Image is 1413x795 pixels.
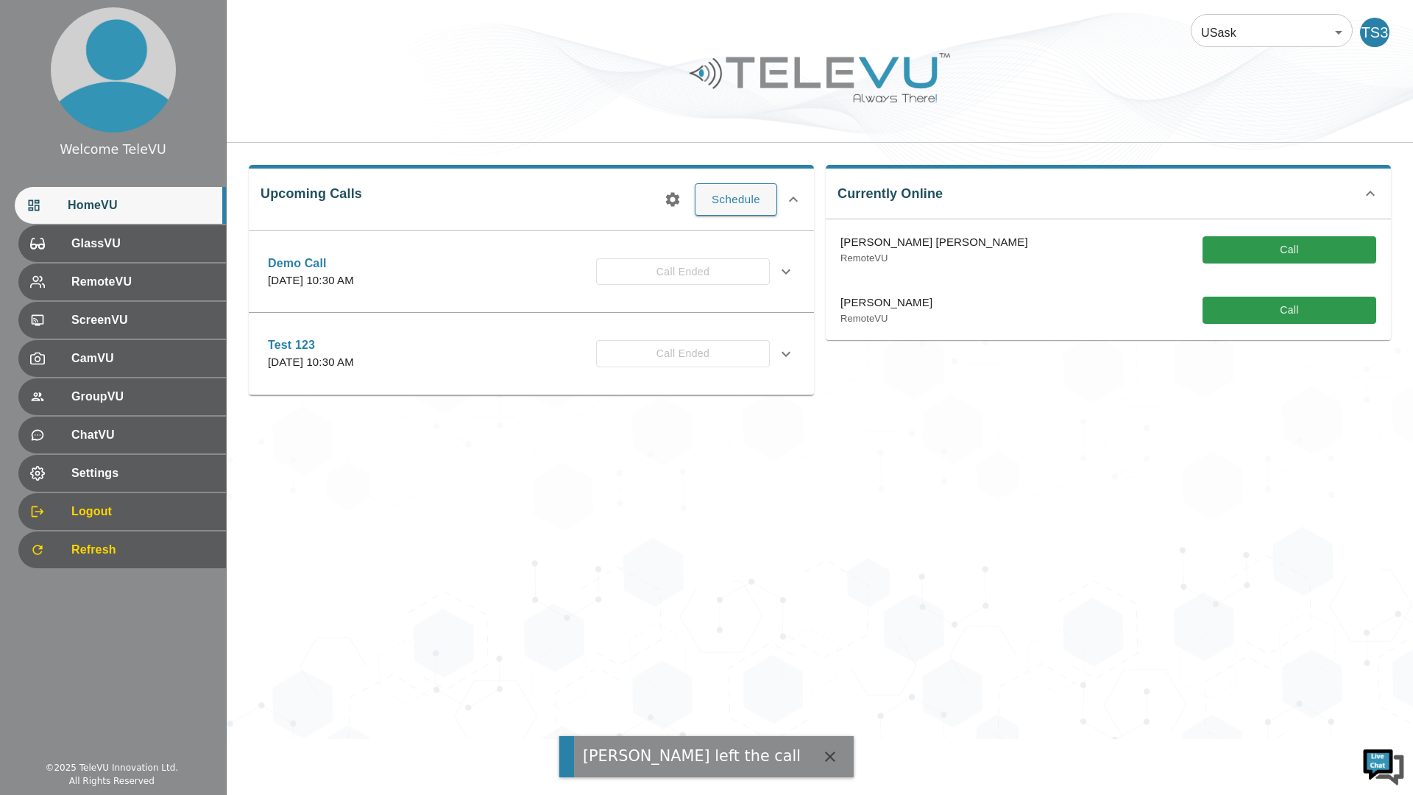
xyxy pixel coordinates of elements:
[71,503,214,520] span: Logout
[840,251,1028,266] p: RemoteVU
[71,388,214,406] span: GroupVU
[77,77,247,96] div: Chat with us now
[268,354,354,371] p: [DATE] 10:30 AM
[68,197,214,214] span: HomeVU
[15,187,226,224] div: HomeVU
[840,234,1028,251] p: [PERSON_NAME] [PERSON_NAME]
[687,47,952,108] img: Logo
[71,426,214,444] span: ChatVU
[71,541,214,559] span: Refresh
[71,235,214,252] span: GlassVU
[840,294,932,311] p: [PERSON_NAME]
[18,378,226,415] div: GroupVU
[268,255,354,272] p: Demo Call
[1361,743,1406,788] img: Chat Widget
[268,336,354,354] p: Test 123
[256,246,807,298] div: Demo Call[DATE] 10:30 AMCall Ended
[25,68,62,105] img: d_736959983_company_1615157101543_736959983
[18,225,226,262] div: GlassVU
[241,7,277,43] div: Minimize live chat window
[1203,297,1376,324] button: Call
[695,183,777,216] button: Schedule
[840,311,932,326] p: RemoteVU
[18,340,226,377] div: CamVU
[1203,236,1376,264] button: Call
[18,493,226,530] div: Logout
[71,464,214,482] span: Settings
[18,531,226,568] div: Refresh
[18,264,226,300] div: RemoteVU
[71,273,214,291] span: RemoteVU
[71,311,214,329] span: ScreenVU
[583,745,801,768] div: [PERSON_NAME] left the call
[51,7,176,132] img: profile.png
[85,185,203,334] span: We're online!
[268,272,354,289] p: [DATE] 10:30 AM
[256,328,807,380] div: Test 123[DATE] 10:30 AMCall Ended
[1191,12,1353,53] div: USask
[69,774,155,788] div: All Rights Reserved
[18,417,226,453] div: ChatVU
[18,455,226,492] div: Settings
[1360,18,1389,47] div: TS3
[60,140,166,159] div: Welcome TeleVU
[45,761,178,774] div: © 2025 TeleVU Innovation Ltd.
[18,302,226,339] div: ScreenVU
[7,402,280,453] textarea: Type your message and hit 'Enter'
[71,350,214,367] span: CamVU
